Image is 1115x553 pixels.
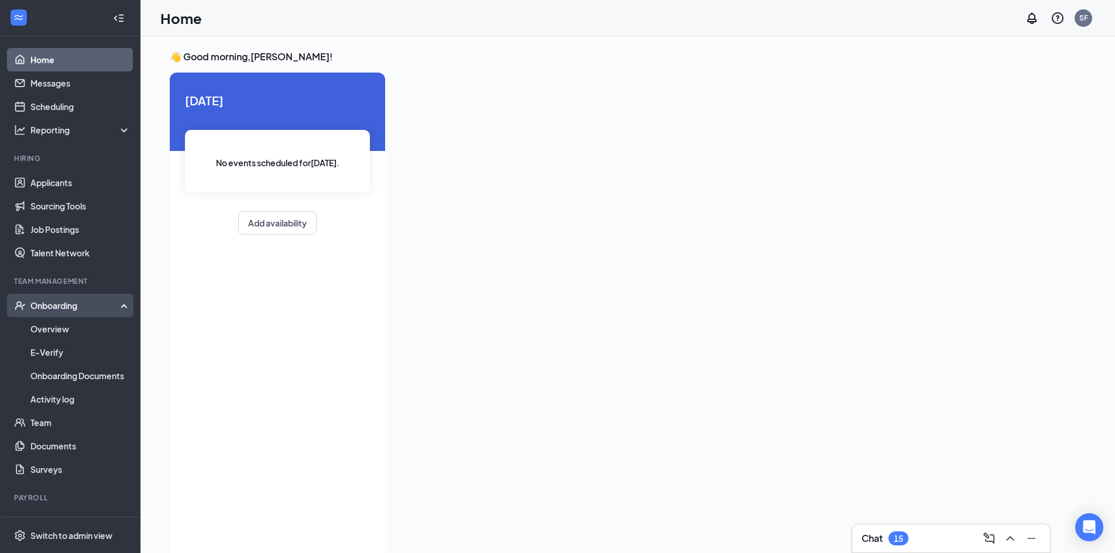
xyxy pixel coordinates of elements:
[30,48,131,71] a: Home
[14,493,128,503] div: Payroll
[1075,513,1103,541] div: Open Intercom Messenger
[13,12,25,23] svg: WorkstreamLogo
[1024,531,1038,545] svg: Minimize
[894,534,903,544] div: 15
[30,411,131,434] a: Team
[160,8,202,28] h1: Home
[1051,11,1065,25] svg: QuestionInfo
[1079,13,1088,23] div: SF
[30,434,131,458] a: Documents
[14,153,128,163] div: Hiring
[1025,11,1039,25] svg: Notifications
[30,194,131,218] a: Sourcing Tools
[14,530,26,541] svg: Settings
[14,300,26,311] svg: UserCheck
[14,276,128,286] div: Team Management
[30,95,131,118] a: Scheduling
[30,341,131,364] a: E-Verify
[30,124,131,136] div: Reporting
[1022,529,1041,548] button: Minimize
[1003,531,1017,545] svg: ChevronUp
[185,91,370,109] span: [DATE]
[30,300,121,311] div: Onboarding
[1001,529,1020,548] button: ChevronUp
[30,530,112,541] div: Switch to admin view
[30,171,131,194] a: Applicants
[30,71,131,95] a: Messages
[14,124,26,136] svg: Analysis
[30,458,131,481] a: Surveys
[30,510,131,534] a: PayrollCrown
[30,387,131,411] a: Activity log
[113,12,125,24] svg: Collapse
[862,532,883,545] h3: Chat
[30,317,131,341] a: Overview
[982,531,996,545] svg: ComposeMessage
[30,218,131,241] a: Job Postings
[30,241,131,265] a: Talent Network
[980,529,999,548] button: ComposeMessage
[216,156,339,169] span: No events scheduled for [DATE] .
[238,211,317,235] button: Add availability
[170,50,1050,63] h3: 👋 Good morning, [PERSON_NAME] !
[30,364,131,387] a: Onboarding Documents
